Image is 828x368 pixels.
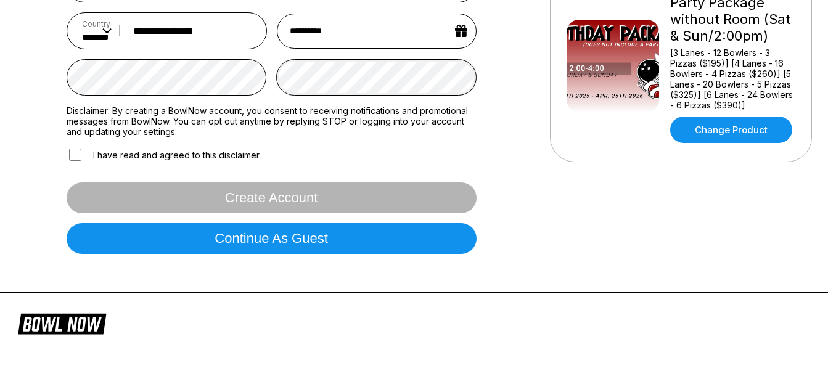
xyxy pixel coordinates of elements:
[67,223,477,254] button: Continue as guest
[567,20,659,112] img: Party Package without Room (Sat & Sun/2:00pm)
[67,105,477,137] label: Disclaimer: By creating a BowlNow account, you consent to receiving notifications and promotional...
[670,47,795,110] div: [3 Lanes - 12 Bowlers - 3 Pizzas ($195)] [4 Lanes - 16 Bowlers - 4 Pizzas ($260)] [5 Lanes - 20 B...
[670,117,792,143] a: Change Product
[67,147,261,163] label: I have read and agreed to this disclaimer.
[82,19,112,28] label: Country
[69,149,81,161] input: I have read and agreed to this disclaimer.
